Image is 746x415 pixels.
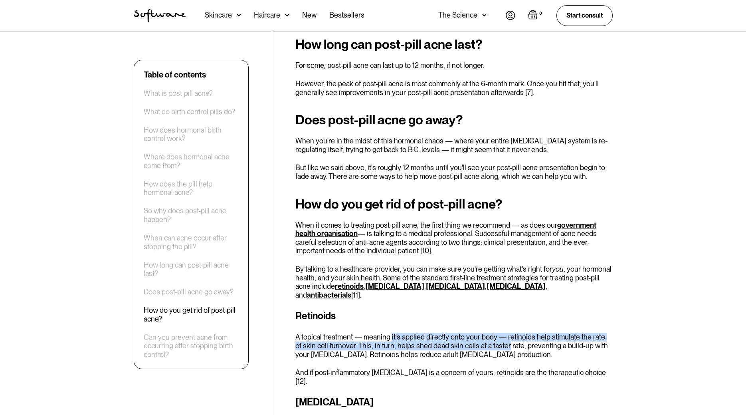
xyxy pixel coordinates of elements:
[552,265,564,273] em: you
[295,309,613,323] h3: Retinoids
[144,126,239,143] a: How does hormonal birth control work?
[285,11,289,19] img: arrow down
[528,10,544,21] a: Open empty cart
[254,11,280,19] div: Haircare
[295,37,613,52] h2: How long can post-pill acne last?
[144,70,206,79] div: Table of contents
[295,197,613,211] h2: How do you get rid of post-pill acne?
[307,291,351,299] a: antibacterials
[144,180,239,197] a: How does the pill help hormonal acne?
[144,261,239,278] a: How long can post-pill acne last?
[144,153,239,170] a: Where does hormonal acne come from?
[144,333,239,359] a: Can you prevent acne from occurring after stopping birth control?
[538,10,544,17] div: 0
[487,282,546,290] a: [MEDICAL_DATA]
[295,333,613,359] p: A topical treatment — meaning it's applied directly onto your body — retinoids help stimulate the...
[295,395,613,409] h3: [MEDICAL_DATA]
[295,221,613,255] p: When it comes to treating post-pill acne, the first thing we recommend — as does our — is talking...
[335,282,364,290] a: retinoids
[556,5,613,26] a: Start consult
[144,207,239,224] a: So why does post-pill acne happen?
[426,282,485,290] a: [MEDICAL_DATA]
[134,9,186,22] a: home
[438,11,477,19] div: The Science
[482,11,487,19] img: arrow down
[144,234,239,251] a: When can acne occur after stopping the pill?
[295,221,596,238] a: government health organisation
[134,9,186,22] img: Software Logo
[205,11,232,19] div: Skincare
[295,79,613,97] p: However, the peak of post-pill acne is most commonly at the 6-month mark. Once you hit that, you'...
[295,61,613,70] p: For some, post-pill acne can last up to 12 months, if not longer.
[144,107,235,116] a: What do birth control pills do?
[144,306,239,324] a: How do you get rid of post-pill acne?
[237,11,241,19] img: arrow down
[295,368,613,385] p: And if post-inflammatory [MEDICAL_DATA] is a concern of yours, retinoids are the therapeutic choi...
[295,265,613,299] p: By talking to a healthcare provider, you can make sure you're getting what's right for , your hor...
[295,137,613,154] p: When you're in the midst of this hormonal chaos — where your entire [MEDICAL_DATA] system is re-r...
[365,282,424,290] a: [MEDICAL_DATA]
[295,113,613,127] h2: Does post-pill acne go away?
[295,163,613,181] p: But like we said above, it's roughly 12 months until you'll see your post-pill acne presentation ...
[144,89,213,98] a: What is post-pill acne?
[144,288,233,297] a: Does post-pill acne go away?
